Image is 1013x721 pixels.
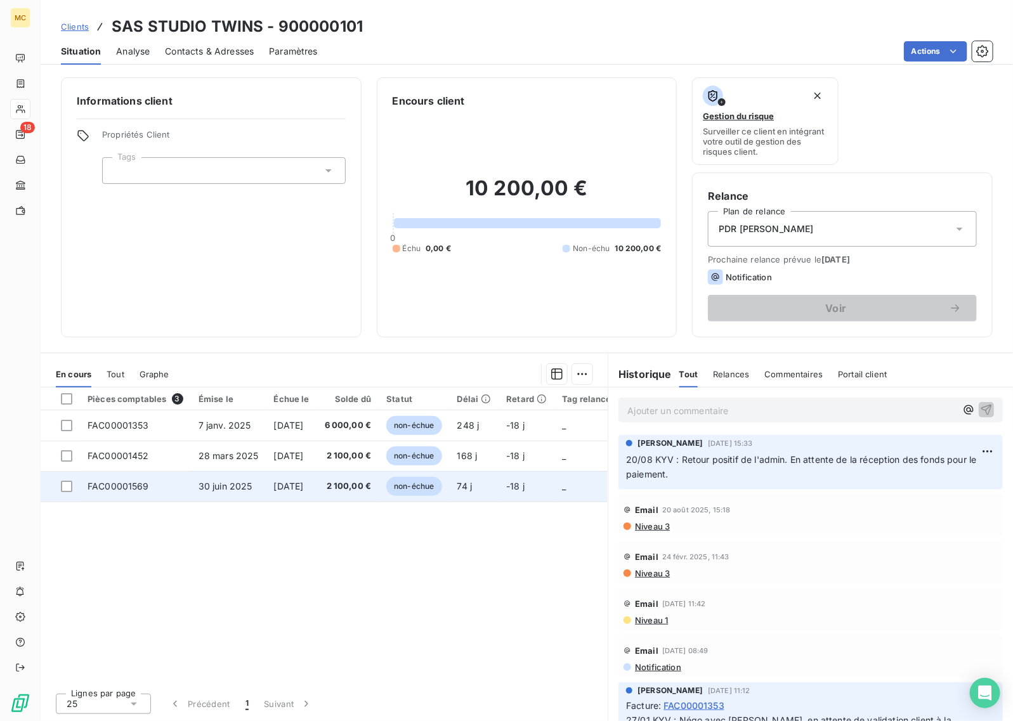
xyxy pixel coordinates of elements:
span: non-échue [386,477,441,496]
span: Voir [723,303,949,313]
div: Solde dû [325,394,372,404]
div: Émise le [199,394,259,404]
span: [DATE] 11:12 [708,687,750,694]
span: 1 [245,698,249,710]
div: Retard [506,394,547,404]
span: 0,00 € [426,243,451,254]
span: -18 j [506,420,525,431]
span: 2 100,00 € [325,450,372,462]
span: [DATE] 11:42 [662,600,706,607]
span: Facture : [626,699,661,712]
span: [DATE] [274,420,304,431]
span: [DATE] [821,254,850,264]
h6: Historique [608,367,672,382]
span: [PERSON_NAME] [637,438,703,449]
span: 10 200,00 € [615,243,662,254]
span: [PERSON_NAME] [637,685,703,696]
span: non-échue [386,416,441,435]
span: 20 août 2025, 15:18 [662,506,731,514]
span: 74 j [457,481,473,491]
div: Statut [386,394,441,404]
span: Notification [634,662,681,672]
span: Propriétés Client [102,129,346,147]
span: FAC00001452 [88,450,149,461]
span: 2 100,00 € [325,480,372,493]
span: Niveau 3 [634,568,670,578]
span: 248 j [457,420,480,431]
span: Prochaine relance prévue le [708,254,977,264]
span: [DATE] [274,481,304,491]
span: Notification [726,272,772,282]
button: Gestion du risqueSurveiller ce client en intégrant votre outil de gestion des risques client. [692,77,839,165]
span: _ [562,420,566,431]
div: Pièces comptables [88,393,183,405]
button: Voir [708,295,977,322]
span: Gestion du risque [703,111,774,121]
span: Email [635,552,658,562]
span: [DATE] 15:33 [708,439,753,447]
span: 28 mars 2025 [199,450,259,461]
span: Email [635,505,658,515]
input: Ajouter une valeur [113,165,123,176]
span: Email [635,599,658,609]
span: Niveau 3 [634,521,670,531]
h6: Relance [708,188,977,204]
h2: 10 200,00 € [393,176,662,214]
span: 7 janv. 2025 [199,420,251,431]
span: Échu [403,243,421,254]
button: 1 [238,691,256,717]
img: Logo LeanPay [10,693,30,713]
span: Non-échu [573,243,610,254]
span: Contacts & Adresses [165,45,254,58]
span: Graphe [140,369,169,379]
span: PDR [PERSON_NAME] [719,223,814,235]
span: Portail client [838,369,887,379]
div: Open Intercom Messenger [970,678,1000,708]
button: Actions [904,41,967,62]
span: -18 j [506,481,525,491]
span: 25 [67,698,77,710]
span: Situation [61,45,101,58]
div: Échue le [274,394,310,404]
span: 0 [391,233,396,243]
h6: Encours client [393,93,465,108]
span: FAC00001569 [88,481,149,491]
span: 6 000,00 € [325,419,372,432]
span: Niveau 1 [634,615,668,625]
span: 3 [172,393,183,405]
span: Tout [107,369,124,379]
span: Analyse [116,45,150,58]
span: Relances [713,369,749,379]
span: [DATE] 08:49 [662,647,709,654]
span: 168 j [457,450,478,461]
span: Surveiller ce client en intégrant votre outil de gestion des risques client. [703,126,828,157]
span: Commentaires [765,369,823,379]
h6: Informations client [77,93,346,108]
span: non-échue [386,446,441,465]
span: -18 j [506,450,525,461]
div: MC [10,8,30,28]
a: Clients [61,20,89,33]
div: Tag relance [562,394,627,404]
span: 18 [20,122,35,133]
span: En cours [56,369,91,379]
span: Paramètres [269,45,318,58]
button: Suivant [256,691,320,717]
span: Tout [679,369,698,379]
button: Précédent [161,691,238,717]
span: FAC00001353 [88,420,149,431]
span: Clients [61,22,89,32]
span: FAC00001353 [663,699,724,712]
span: [DATE] [274,450,304,461]
span: _ [562,481,566,491]
div: Délai [457,394,492,404]
span: Email [635,646,658,656]
span: 30 juin 2025 [199,481,252,491]
h3: SAS STUDIO TWINS - 900000101 [112,15,363,38]
span: _ [562,450,566,461]
span: 20/08 KYV : Retour positif de l'admin. En attente de la réception des fonds pour le paiement. [626,454,979,479]
span: 24 févr. 2025, 11:43 [662,553,729,561]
